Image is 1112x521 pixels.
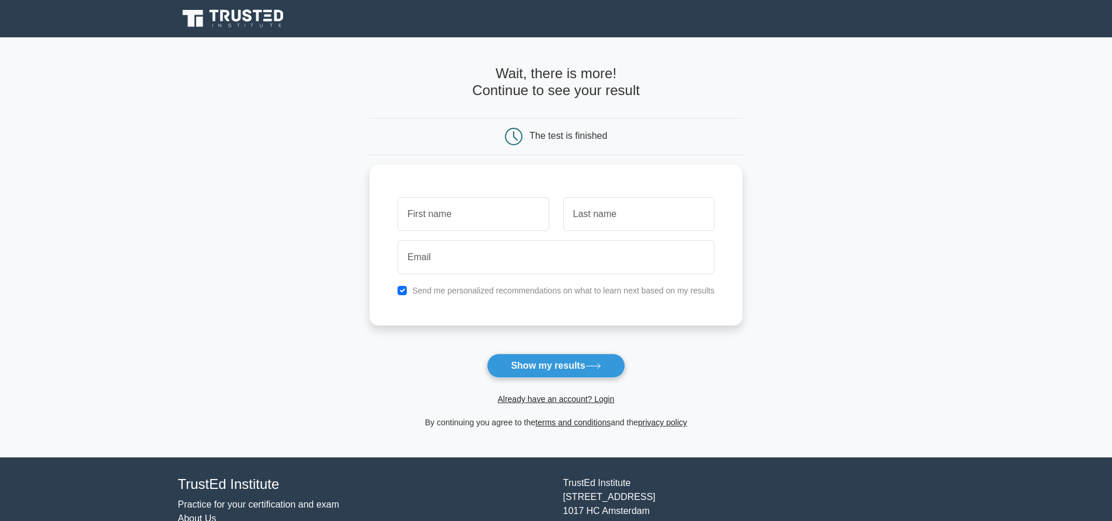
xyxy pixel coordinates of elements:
div: By continuing you agree to the and the [362,415,750,429]
label: Send me personalized recommendations on what to learn next based on my results [412,286,714,295]
input: Last name [563,197,714,231]
h4: Wait, there is more! Continue to see your result [369,65,743,99]
input: First name [398,197,549,231]
div: The test is finished [529,131,607,141]
a: terms and conditions [535,418,611,427]
a: Practice for your certification and exam [178,499,340,509]
button: Show my results [487,354,625,378]
a: privacy policy [638,418,687,427]
input: Email [398,240,714,274]
h4: TrustEd Institute [178,476,549,493]
a: Already have an account? Login [497,394,614,404]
